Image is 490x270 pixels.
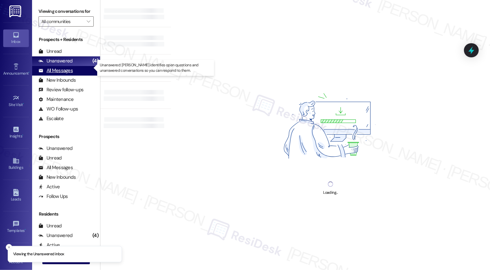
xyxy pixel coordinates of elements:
[39,67,73,74] div: All Messages
[39,48,62,55] div: Unread
[3,93,29,110] a: Site Visit •
[39,232,73,239] div: Unanswered
[39,223,62,229] div: Unread
[25,227,26,232] span: •
[3,250,29,267] a: Account
[32,133,100,140] div: Prospects
[23,102,24,106] span: •
[39,155,62,161] div: Unread
[3,187,29,204] a: Leads
[39,115,64,122] div: Escalate
[91,231,100,241] div: (4)
[39,86,83,93] div: Review follow-ups
[22,133,23,137] span: •
[13,251,64,257] p: Viewing the Unanswered inbox
[32,211,100,217] div: Residents
[39,164,73,171] div: All Messages
[39,106,78,112] div: WO Follow-ups
[41,16,83,27] input: All communities
[3,124,29,141] a: Insights •
[39,184,60,190] div: Active
[39,174,76,181] div: New Inbounds
[323,189,338,196] div: Loading...
[39,6,94,16] label: Viewing conversations for
[87,19,90,24] i: 
[39,96,74,103] div: Maintenance
[39,77,76,84] div: New Inbounds
[32,36,100,43] div: Prospects + Residents
[3,218,29,236] a: Templates •
[39,145,73,152] div: Unanswered
[29,70,30,75] span: •
[39,58,73,64] div: Unanswered
[100,62,211,73] p: Unanswered: [PERSON_NAME] identifies open questions and unanswered conversations so you can respo...
[3,155,29,173] a: Buildings
[91,56,100,66] div: (4)
[9,5,22,17] img: ResiDesk Logo
[6,244,12,250] button: Close toast
[39,193,68,200] div: Follow Ups
[3,29,29,47] a: Inbox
